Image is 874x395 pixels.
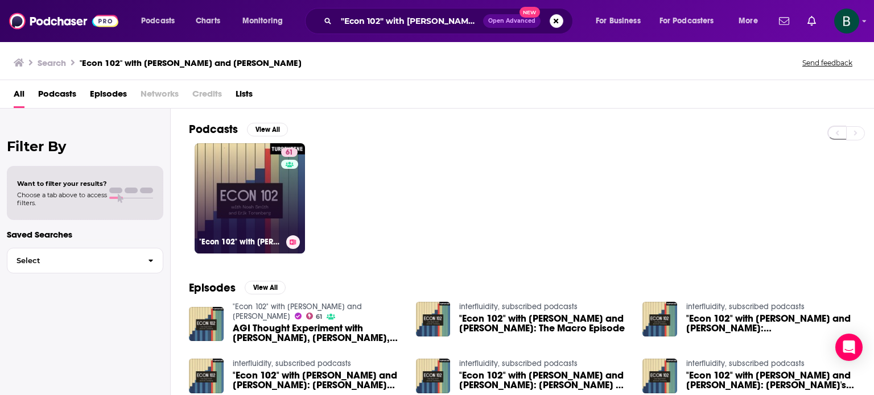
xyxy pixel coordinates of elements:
[459,314,629,333] span: "Econ 102" with [PERSON_NAME] and [PERSON_NAME]: The Macro Episode
[459,314,629,333] a: "Econ 102" with Noah Smith and Erik Torenberg: The Macro Episode
[459,302,578,311] a: interfluidity, subscribed podcasts
[90,85,127,108] a: Episodes
[659,13,714,29] span: For Podcasters
[588,12,655,30] button: open menu
[192,85,222,108] span: Credits
[141,13,175,29] span: Podcasts
[80,57,302,68] h3: "Econ 102" with [PERSON_NAME] and [PERSON_NAME]
[233,371,402,390] span: "Econ 102" with [PERSON_NAME] and [PERSON_NAME]: [PERSON_NAME] and Shadow President [PERSON_NAME]
[483,14,541,28] button: Open AdvancedNew
[834,9,859,34] img: User Profile
[189,307,224,342] img: AGI Thought Experiment with Dwarkesh Patel, Noah Smith, and Erik Torenberg | From the a16z Podcast
[195,143,305,253] a: 61"Econ 102" with [PERSON_NAME] and [PERSON_NAME]
[234,12,298,30] button: open menu
[7,138,163,155] h2: Filter By
[799,58,856,68] button: Send feedback
[596,13,641,29] span: For Business
[189,359,224,393] img: "Econ 102" with Noah Smith and Erik Torenberg: Trump and Shadow President Elon
[642,359,677,393] img: "Econ 102" with Noah Smith and Erik Torenberg: Kamala's Chances, Biden/Trump's Legacy
[803,11,821,31] a: Show notifications dropdown
[245,281,286,294] button: View All
[233,302,362,321] a: "Econ 102" with Noah Smith and Erik Torenberg
[189,122,238,136] h2: Podcasts
[247,123,288,136] button: View All
[416,302,451,336] img: "Econ 102" with Noah Smith and Erik Torenberg: The Macro Episode
[38,57,66,68] h3: Search
[17,180,107,188] span: Want to filter your results?
[686,371,856,390] span: "Econ 102" with [PERSON_NAME] and [PERSON_NAME]: [PERSON_NAME]'s Chances, [PERSON_NAME]/[PERSON_N...
[133,12,189,30] button: open menu
[686,371,856,390] a: "Econ 102" with Noah Smith and Erik Torenberg: Kamala's Chances, Biden/Trump's Legacy
[835,334,863,361] div: Open Intercom Messenger
[459,371,629,390] span: "Econ 102" with [PERSON_NAME] and [PERSON_NAME]: [PERSON_NAME] & [PERSON_NAME] | Is Authoritarian...
[233,323,402,343] span: AGI Thought Experiment with [PERSON_NAME], [PERSON_NAME], and [PERSON_NAME] | From the a16z Podcast
[774,11,794,31] a: Show notifications dropdown
[316,314,322,319] span: 61
[199,237,282,247] h3: "Econ 102" with [PERSON_NAME] and [PERSON_NAME]
[488,18,535,24] span: Open Advanced
[731,12,772,30] button: open menu
[686,314,856,333] a: "Econ 102" with Noah Smith and Erik Torenberg: Europe, Immigration, and Taiwan
[834,9,859,34] span: Logged in as betsy46033
[316,8,584,34] div: Search podcasts, credits, & more...
[642,302,677,336] img: "Econ 102" with Noah Smith and Erik Torenberg: Europe, Immigration, and Taiwan
[7,229,163,240] p: Saved Searches
[7,248,163,273] button: Select
[7,257,139,264] span: Select
[189,122,288,136] a: PodcastsView All
[9,10,118,32] img: Podchaser - Follow, Share and Rate Podcasts
[189,281,236,295] h2: Episodes
[739,13,758,29] span: More
[459,371,629,390] a: "Econ 102" with Noah Smith and Erik Torenberg: Vitalik Buterin & Noah Smith | Is Authoritarianism...
[233,359,351,368] a: interfluidity, subscribed podcasts
[834,9,859,34] button: Show profile menu
[459,359,578,368] a: interfluidity, subscribed podcasts
[189,281,286,295] a: EpisodesView All
[38,85,76,108] a: Podcasts
[242,13,283,29] span: Monitoring
[286,147,293,159] span: 61
[520,7,540,18] span: New
[141,85,179,108] span: Networks
[306,313,323,319] a: 61
[233,323,402,343] a: AGI Thought Experiment with Dwarkesh Patel, Noah Smith, and Erik Torenberg | From the a16z Podcast
[336,12,483,30] input: Search podcasts, credits, & more...
[233,371,402,390] a: "Econ 102" with Noah Smith and Erik Torenberg: Trump and Shadow President Elon
[686,302,805,311] a: interfluidity, subscribed podcasts
[652,12,731,30] button: open menu
[196,13,220,29] span: Charts
[236,85,253,108] a: Lists
[14,85,24,108] a: All
[188,12,227,30] a: Charts
[686,359,805,368] a: interfluidity, subscribed podcasts
[686,314,856,333] span: "Econ 102" with [PERSON_NAME] and [PERSON_NAME]: [GEOGRAPHIC_DATA], Immigration, and [GEOGRAPHIC_...
[17,191,107,207] span: Choose a tab above to access filters.
[416,359,451,393] img: "Econ 102" with Noah Smith and Erik Torenberg: Vitalik Buterin & Noah Smith | Is Authoritarianism...
[281,148,298,157] a: 61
